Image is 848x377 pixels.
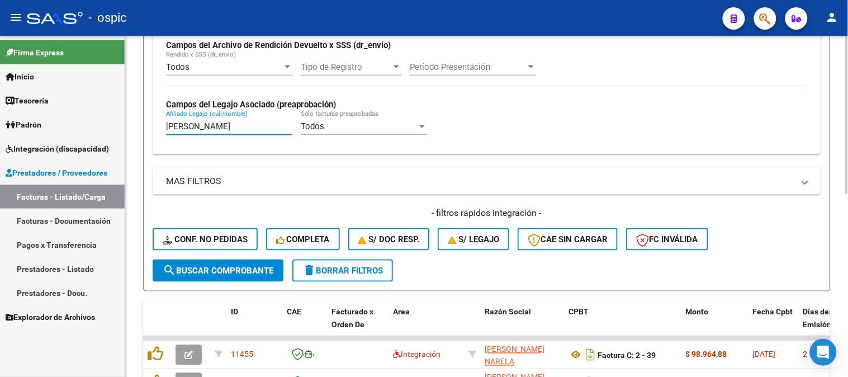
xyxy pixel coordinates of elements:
strong: Campos del Legajo Asociado (preaprobación) [166,100,336,110]
button: Buscar Comprobante [153,260,283,282]
span: Buscar Comprobante [163,266,273,276]
span: Prestadores / Proveedores [6,167,107,179]
datatable-header-cell: Razón Social [480,300,564,350]
mat-expansion-panel-header: MAS FILTROS [153,168,821,195]
datatable-header-cell: Fecha Cpbt [748,300,799,350]
span: CAE SIN CARGAR [528,234,608,244]
datatable-header-cell: CPBT [564,300,681,350]
span: Firma Express [6,46,64,59]
span: Facturado x Orden De [331,308,373,329]
span: Area [393,308,410,317]
span: S/ legajo [448,234,499,244]
span: - ospic [88,6,127,30]
span: Inicio [6,70,34,83]
datatable-header-cell: Area [389,300,464,350]
span: Padrón [6,119,41,131]
strong: Campos del Archivo de Rendición Devuelto x SSS (dr_envio) [166,40,391,50]
h4: - filtros rápidos Integración - [153,207,821,219]
datatable-header-cell: ID [226,300,282,350]
datatable-header-cell: Monto [681,300,748,350]
button: Completa [266,228,340,251]
button: CAE SIN CARGAR [518,228,618,251]
span: [PERSON_NAME] NARELA [485,345,544,367]
button: Borrar Filtros [292,260,393,282]
span: Todos [166,62,190,72]
span: Integración (discapacidad) [6,143,109,155]
span: Razón Social [485,308,531,317]
span: Fecha Cpbt [753,308,793,317]
strong: Factura C: 2 - 39 [598,351,656,360]
span: Borrar Filtros [302,266,383,276]
span: Tipo de Registro [301,62,391,72]
span: Monto [686,308,709,317]
mat-icon: menu [9,11,22,24]
span: [DATE] [753,350,776,359]
span: Completa [276,234,330,244]
span: Conf. no pedidas [163,234,248,244]
span: Tesorería [6,95,49,107]
span: Días desde Emisión [803,308,842,329]
span: Todos [301,121,324,131]
mat-icon: person [826,11,839,24]
button: S/ legajo [438,228,509,251]
span: Explorador de Archivos [6,311,95,323]
datatable-header-cell: CAE [282,300,327,350]
span: CAE [287,308,301,317]
span: Integración [393,350,440,359]
mat-icon: delete [302,263,316,277]
strong: $ 98.964,88 [686,350,727,359]
span: S/ Doc Resp. [358,234,420,244]
mat-panel-title: MAS FILTROS [166,175,794,187]
span: 2 [803,350,808,359]
span: ID [231,308,238,317]
button: FC Inválida [626,228,708,251]
div: 27403610785 [485,343,560,367]
button: Conf. no pedidas [153,228,258,251]
span: 11455 [231,350,253,359]
button: S/ Doc Resp. [348,228,430,251]
i: Descargar documento [583,346,598,364]
mat-icon: search [163,263,176,277]
span: Período Presentación [410,62,526,72]
datatable-header-cell: Facturado x Orden De [327,300,389,350]
div: Open Intercom Messenger [810,339,837,366]
span: FC Inválida [636,234,698,244]
span: CPBT [569,308,589,317]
